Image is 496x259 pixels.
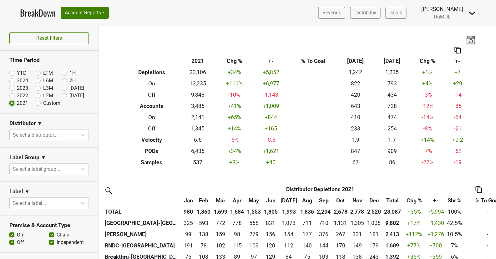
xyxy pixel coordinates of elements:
th: 980 [181,206,195,217]
div: 1,006 [367,219,381,227]
div: 191 [183,241,194,250]
div: 181 [367,230,381,238]
th: +- [445,56,471,67]
td: 7% [446,240,464,251]
td: +1 % [411,67,445,78]
td: 102.167 [212,240,229,251]
div: 325 [183,219,194,227]
th: +-: activate to sort column ascending [426,195,446,206]
th: &nbsp;: activate to sort column ascending [103,195,181,206]
a: Distrib Inv [350,7,381,19]
td: 156 [262,229,279,240]
th: 1,699 [212,206,229,217]
td: 100% [446,206,464,217]
td: 568.167 [245,217,262,229]
div: +700 [428,241,444,250]
th: +- [253,56,289,67]
td: +8 % [216,157,253,168]
th: RNDC-[GEOGRAPHIC_DATA] [103,240,181,251]
div: 772 [214,219,227,227]
div: 78 [197,241,210,250]
td: 728 [374,101,411,112]
td: 42.5% [446,217,464,229]
a: Revenue [318,7,345,19]
th: 9802.083 [382,217,402,229]
label: 2021 [17,99,28,107]
td: 822 [337,78,374,89]
th: Accounts [124,101,180,112]
td: +14 % [216,123,253,134]
td: 375.833 [316,229,332,240]
th: 2,520 [366,206,383,217]
th: Feb: activate to sort column ascending [195,195,212,206]
td: +40 [253,157,289,168]
div: 279 [247,230,261,238]
button: Reset filters [9,32,89,44]
div: 1,609 [384,241,401,250]
th: TOTAL [103,206,181,217]
td: -19 [445,157,471,168]
td: 847 [337,145,374,157]
th: Dec: activate to sort column ascending [366,195,383,206]
td: 1,345 [180,123,216,134]
div: 1,131 [334,219,347,227]
td: 772.084 [212,217,229,229]
label: Chain [57,231,69,239]
td: 140.337 [299,240,316,251]
td: +41 % [216,101,253,112]
label: L3M [43,84,53,92]
td: 709.834 [316,217,332,229]
img: Dropdown Menu [468,9,476,17]
td: -14 [445,89,471,101]
div: 831 [264,219,278,227]
div: 154 [281,230,297,238]
label: LTM [43,69,53,77]
th: Off [124,123,180,134]
div: [PERSON_NAME] [422,5,463,13]
span: +35% [407,209,421,215]
th: Apr: activate to sort column ascending [229,195,246,206]
th: Distributor Depletions 2021 [195,184,446,195]
td: -14 % [411,112,445,123]
label: L6M [43,77,53,84]
div: 1,073 [281,219,297,227]
td: 909 [374,145,411,157]
div: 711 [300,219,314,227]
td: +4 % [411,78,445,89]
th: [GEOGRAPHIC_DATA]-[GEOGRAPHIC_DATA] [103,217,181,229]
div: 120 [264,241,278,250]
span: ▼ [25,188,30,196]
td: +844 [253,112,289,123]
td: 778.003 [229,217,246,229]
div: 177 [300,230,314,238]
label: YTD [17,69,27,77]
td: 176.668 [299,229,316,240]
td: +165 [253,123,289,134]
div: 710 [317,219,331,227]
td: 23,106 [180,67,216,78]
th: Sep: activate to sort column ascending [316,195,332,206]
td: 158.5 [212,229,229,240]
td: +7 [445,67,471,78]
td: 330.832 [349,229,366,240]
th: Jul: activate to sort column ascending [279,195,299,206]
th: Oct: activate to sort column ascending [332,195,349,206]
div: +1,430 [428,219,444,227]
th: 1608.517 [382,240,402,251]
td: +6,977 [253,78,289,89]
td: +77 % [402,240,426,251]
td: -0.3 [253,134,289,145]
td: -12 % [411,101,445,112]
td: -3 % [411,89,445,101]
td: 1006.167 [366,217,383,229]
td: 593.167 [195,217,212,229]
td: 67 [337,157,374,168]
td: -7 % [411,145,445,157]
td: 474 [374,112,411,123]
th: [DATE] [374,56,411,67]
div: 149 [351,241,364,250]
span: DuMOL [434,14,451,20]
td: +111 % [216,78,253,89]
td: 1,242 [337,67,374,78]
label: L2M [43,92,53,99]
